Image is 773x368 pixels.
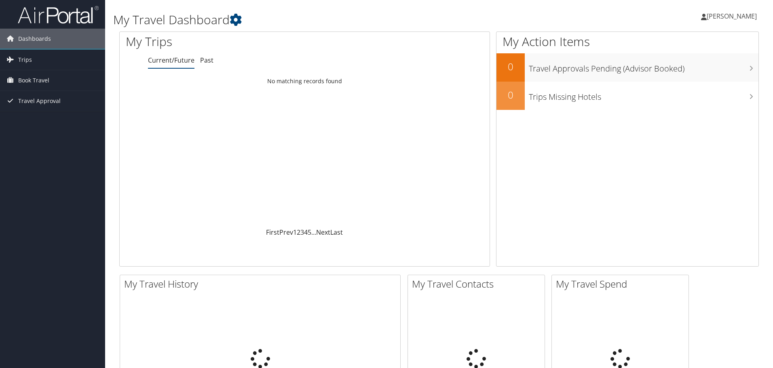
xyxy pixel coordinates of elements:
a: 2 [297,228,300,237]
a: Last [330,228,343,237]
h1: My Action Items [496,33,758,50]
h2: 0 [496,60,525,74]
a: 3 [300,228,304,237]
a: Next [316,228,330,237]
h3: Trips Missing Hotels [529,87,758,103]
h3: Travel Approvals Pending (Advisor Booked) [529,59,758,74]
h2: My Travel Spend [556,277,689,291]
span: [PERSON_NAME] [707,12,757,21]
span: … [311,228,316,237]
span: Dashboards [18,29,51,49]
h1: My Trips [126,33,329,50]
a: Prev [279,228,293,237]
h2: My Travel History [124,277,400,291]
h2: 0 [496,88,525,102]
a: 0Travel Approvals Pending (Advisor Booked) [496,53,758,82]
a: [PERSON_NAME] [701,4,765,28]
a: Past [200,56,213,65]
a: 1 [293,228,297,237]
td: No matching records found [120,74,490,88]
span: Book Travel [18,70,49,90]
span: Travel Approval [18,91,61,111]
img: airportal-logo.png [18,5,99,24]
h2: My Travel Contacts [412,277,545,291]
a: Current/Future [148,56,194,65]
a: 0Trips Missing Hotels [496,82,758,110]
a: 4 [304,228,308,237]
h1: My Travel Dashboard [113,11,548,28]
span: Trips [18,50,32,70]
a: 5 [308,228,311,237]
a: First [266,228,279,237]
